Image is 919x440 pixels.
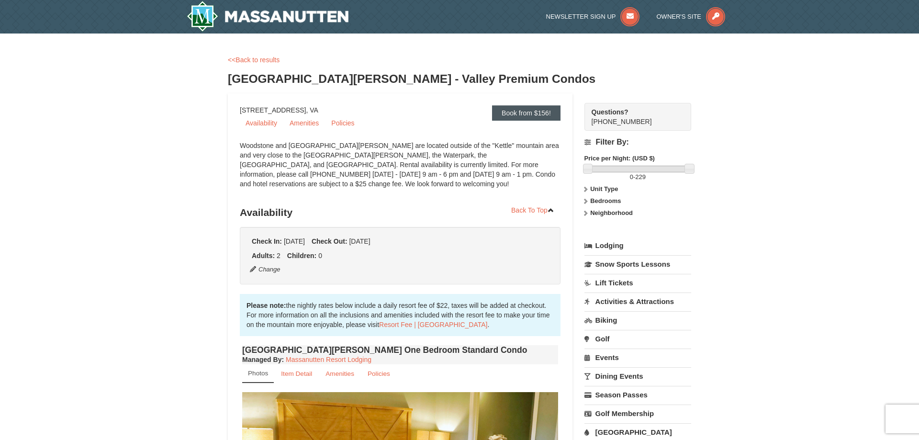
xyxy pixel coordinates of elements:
a: Availability [240,116,283,130]
a: Activities & Attractions [584,293,691,310]
small: Amenities [325,370,354,377]
strong: Check In: [252,237,282,245]
a: Biking [584,311,691,329]
strong: Children: [287,252,316,259]
a: Owner's Site [657,13,726,20]
div: the nightly rates below include a daily resort fee of $22, taxes will be added at checkout. For m... [240,294,560,336]
a: Item Detail [275,364,318,383]
a: Lodging [584,237,691,254]
a: Back To Top [505,203,560,217]
span: Owner's Site [657,13,702,20]
strong: Please note: [247,302,286,309]
span: 0 [318,252,322,259]
span: Managed By [242,356,281,363]
span: Newsletter Sign Up [546,13,616,20]
strong: Bedrooms [590,197,621,204]
a: Golf Membership [584,405,691,422]
small: Photos [248,370,268,377]
h4: Filter By: [584,138,691,147]
strong: Check Out: [312,237,347,245]
a: Policies [361,364,396,383]
a: Amenities [319,364,360,383]
strong: Neighborhood [590,209,633,216]
span: [DATE] [349,237,370,245]
a: Amenities [284,116,325,130]
strong: Adults: [252,252,275,259]
a: Resort Fee | [GEOGRAPHIC_DATA] [379,321,487,328]
span: 229 [635,173,646,181]
strong: Questions? [592,108,628,116]
small: Item Detail [281,370,312,377]
a: Massanutten Resort Lodging [286,356,371,363]
a: Dining Events [584,367,691,385]
div: Woodstone and [GEOGRAPHIC_DATA][PERSON_NAME] are located outside of the "Kettle" mountain area an... [240,141,560,198]
a: Lift Tickets [584,274,691,292]
a: Massanutten Resort [187,1,348,32]
span: [DATE] [284,237,305,245]
img: Massanutten Resort Logo [187,1,348,32]
span: 0 [630,173,633,181]
span: 2 [277,252,280,259]
a: Policies [325,116,360,130]
a: <<Back to results [228,56,280,64]
a: Season Passes [584,386,691,404]
small: Policies [368,370,390,377]
span: [PHONE_NUMBER] [592,107,674,125]
a: Book from $156! [492,105,560,121]
h3: [GEOGRAPHIC_DATA][PERSON_NAME] - Valley Premium Condos [228,69,691,89]
strong: Unit Type [590,185,618,192]
a: Events [584,349,691,366]
a: Golf [584,330,691,348]
strong: Price per Night: (USD $) [584,155,655,162]
a: Newsletter Sign Up [546,13,640,20]
strong: : [242,356,284,363]
a: Photos [242,364,274,383]
a: Snow Sports Lessons [584,255,691,273]
label: - [584,172,691,182]
button: Change [249,264,281,275]
h4: [GEOGRAPHIC_DATA][PERSON_NAME] One Bedroom Standard Condo [242,345,558,355]
h3: Availability [240,203,560,222]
